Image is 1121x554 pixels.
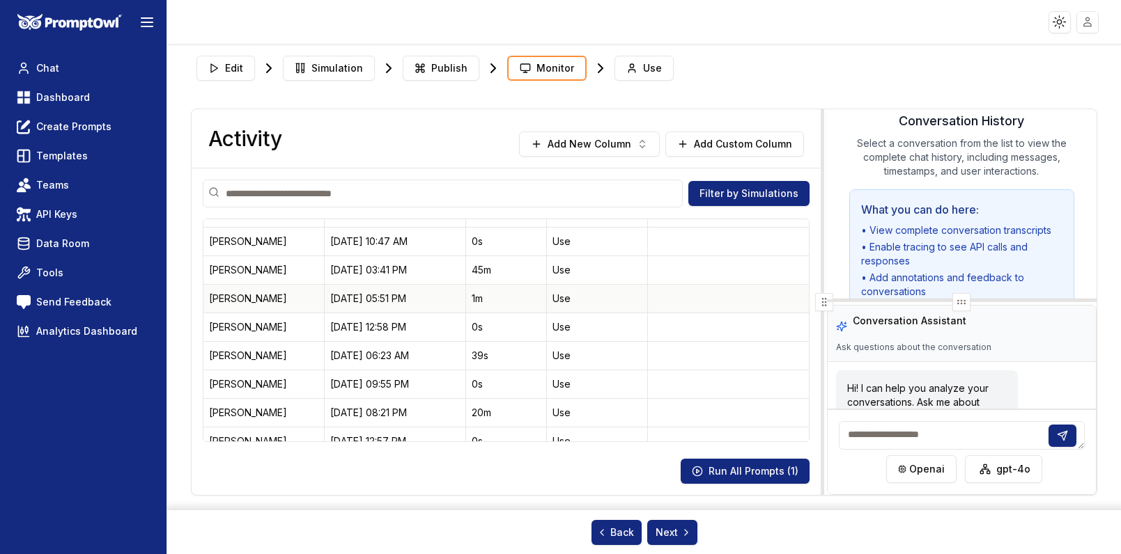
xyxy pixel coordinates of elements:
span: Chat [36,61,59,75]
span: Back [596,525,634,539]
div: 08/07/25, 05:51 PM [330,292,460,306]
div: Use [552,406,642,420]
h3: Conversation Assistant [853,314,966,328]
h3: Activity [208,126,281,151]
div: Alina Shakir [209,292,318,306]
span: Tools [36,266,63,280]
button: Filter by Simulations [688,181,810,206]
button: Publish [403,56,479,81]
div: Use [552,292,642,306]
button: Next [647,520,697,545]
div: 0s [472,377,541,391]
div: Jonah Bautista [209,263,318,277]
a: Chat [11,56,155,81]
a: API Keys [11,202,155,227]
a: Templates [11,143,155,168]
a: Dashboard [11,85,155,110]
span: Create Prompts [36,120,111,134]
span: Use [643,61,662,75]
span: Publish [431,61,467,75]
a: Send Feedback [11,290,155,315]
span: Edit [225,61,243,75]
div: Alina Shakir [209,320,318,334]
img: placeholder-user.jpg [1078,12,1098,32]
div: 08/07/25, 06:23 AM [330,349,460,363]
div: Owen McCorkle [209,235,318,248]
img: feedback [17,295,31,309]
span: Templates [36,149,88,163]
p: Select a conversation from the list to view the complete chat history, including messages, timest... [849,136,1074,178]
button: Add New Column [519,132,660,157]
div: 0s [472,434,541,448]
span: Teams [36,178,69,192]
button: Add Custom Column [665,132,804,157]
button: openai [886,455,957,483]
li: • View complete conversation transcripts [861,223,1062,237]
div: 08/10/25, 10:47 AM [330,235,460,248]
button: Simulation [283,56,375,81]
img: PromptOwl [17,14,122,31]
li: • Enable tracing to see API calls and responses [861,240,1062,268]
span: Simulation [311,61,363,75]
div: 45m [472,263,541,277]
div: 20m [472,406,541,420]
div: Elena Tripp [209,434,318,448]
a: Analytics Dashboard [11,319,155,344]
div: Use [552,377,642,391]
div: 08/06/25, 12:57 PM [330,434,460,448]
span: Dashboard [36,90,90,104]
div: Use [552,320,642,334]
div: Anthony D [209,406,318,420]
div: Use [552,349,642,363]
button: Use [614,56,674,81]
span: Analytics Dashboard [36,324,137,338]
li: • Add annotations and feedback to conversations [861,271,1062,299]
p: Hi! I can help you analyze your conversations. Ask me about topics, sentiment, or get insights fr... [847,381,1007,437]
p: Ask questions about the conversation [836,342,991,353]
div: Alina Shakir [209,377,318,391]
span: API Keys [36,207,77,221]
div: Use [552,434,642,448]
div: 08/08/25, 03:41 PM [330,263,460,277]
h3: Conversation History [849,111,1074,131]
button: Monitor [507,56,587,81]
span: Next [656,525,692,539]
div: 1m [472,292,541,306]
button: Edit [196,56,255,81]
button: Back [592,520,642,545]
div: 39s [472,349,541,363]
div: 08/07/25, 12:58 PM [330,320,460,334]
a: Data Room [11,231,155,256]
div: 08/06/25, 08:21 PM [330,406,460,420]
div: 0s [472,320,541,334]
span: Data Room [36,237,89,251]
a: Tools [11,260,155,285]
div: 08/06/25, 09:55 PM [330,377,460,391]
span: Send Feedback [36,295,111,309]
div: Use [552,263,642,277]
div: Owen McCorkle [209,349,318,363]
span: openai [909,462,945,476]
span: Monitor [536,61,574,75]
div: 0s [472,235,541,248]
div: Use [552,235,642,248]
a: Create Prompts [11,114,155,139]
h4: What you can do here: [861,201,1062,218]
a: Teams [11,173,155,198]
button: Run All Prompts (1) [681,459,810,484]
button: gpt-4o [965,455,1042,483]
span: gpt-4o [996,462,1030,476]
